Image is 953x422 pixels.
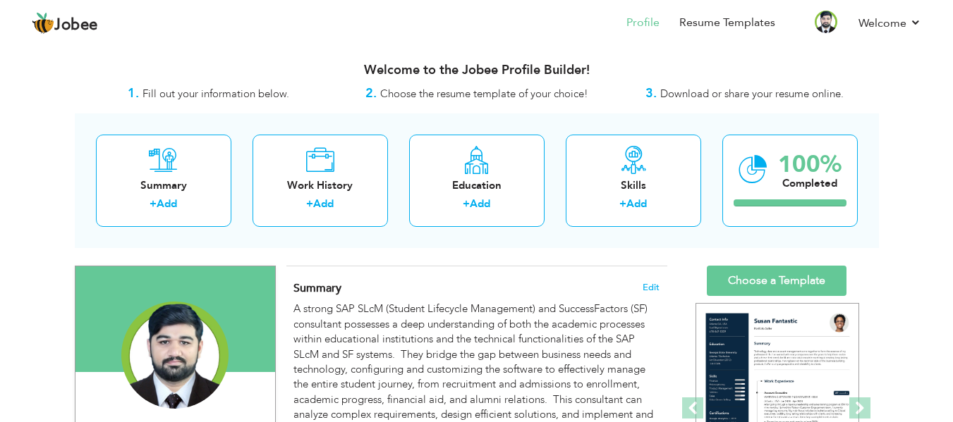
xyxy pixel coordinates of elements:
[643,283,660,292] span: Edit
[365,85,377,102] strong: 2.
[463,197,470,211] label: +
[380,87,588,101] span: Choose the resume template of your choice!
[121,302,229,409] img: Muhammad Waqas Anjum
[306,197,313,211] label: +
[679,15,775,31] a: Resume Templates
[128,85,139,102] strong: 1.
[778,176,842,191] div: Completed
[150,197,157,211] label: +
[32,12,98,35] a: Jobee
[778,153,842,176] div: 100%
[707,266,846,296] a: Choose a Template
[645,85,657,102] strong: 3.
[626,197,647,211] a: Add
[264,178,377,193] div: Work History
[75,63,879,77] h3: Welcome to the Jobee Profile Builder!
[619,197,626,211] label: +
[157,197,177,211] a: Add
[293,281,659,295] h4: Adding a summary is a quick and easy way to highlight your experience and interests.
[858,15,921,32] a: Welcome
[815,11,837,33] img: Profile Img
[313,197,334,211] a: Add
[107,178,220,193] div: Summary
[32,12,54,35] img: jobee.io
[626,15,660,31] a: Profile
[660,87,844,101] span: Download or share your resume online.
[577,178,690,193] div: Skills
[420,178,533,193] div: Education
[54,18,98,33] span: Jobee
[142,87,289,101] span: Fill out your information below.
[470,197,490,211] a: Add
[293,280,341,296] span: Summary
